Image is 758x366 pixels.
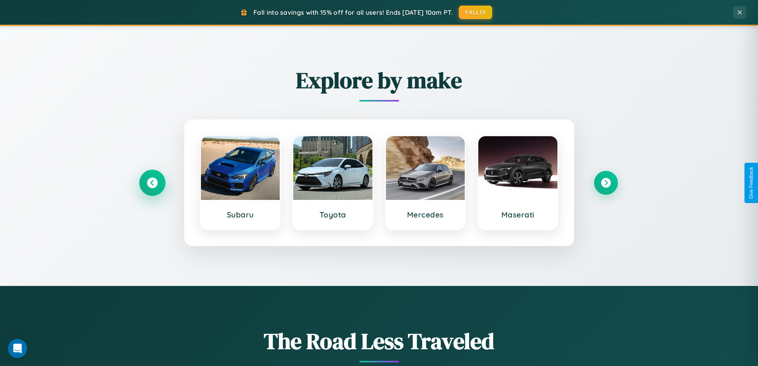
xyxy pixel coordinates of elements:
[748,167,754,199] div: Give Feedback
[8,339,27,358] div: Open Intercom Messenger
[140,65,618,96] h2: Explore by make
[459,6,492,19] button: FALL15
[486,210,550,219] h3: Maserati
[253,8,453,16] span: Fall into savings with 15% off for all users! Ends [DATE] 10am PT.
[209,210,272,219] h3: Subaru
[394,210,457,219] h3: Mercedes
[301,210,364,219] h3: Toyota
[140,326,618,356] h1: The Road Less Traveled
